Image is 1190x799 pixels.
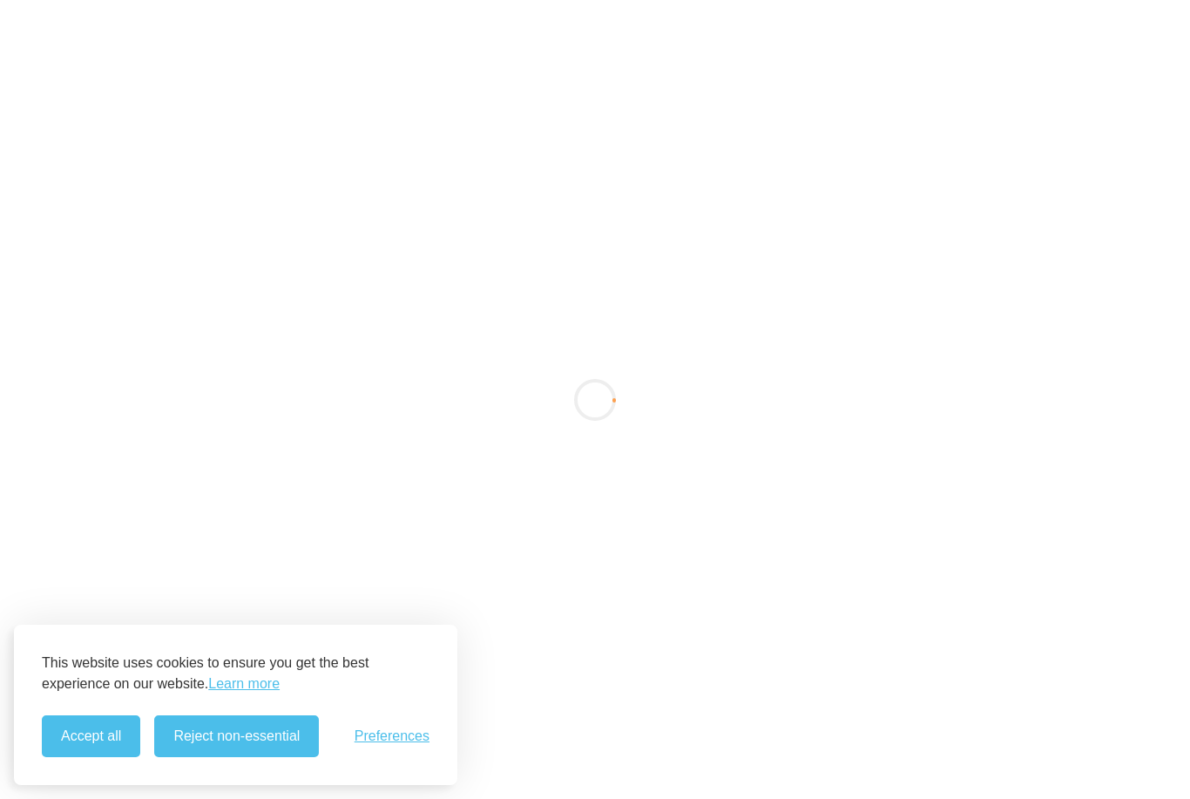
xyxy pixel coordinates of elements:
[208,674,280,694] a: Learn more
[355,728,429,744] span: Preferences
[42,715,140,757] button: Accept all cookies
[355,728,429,744] button: Toggle preferences
[154,715,319,757] button: Reject non-essential
[42,653,429,694] p: This website uses cookies to ensure you get the best experience on our website.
